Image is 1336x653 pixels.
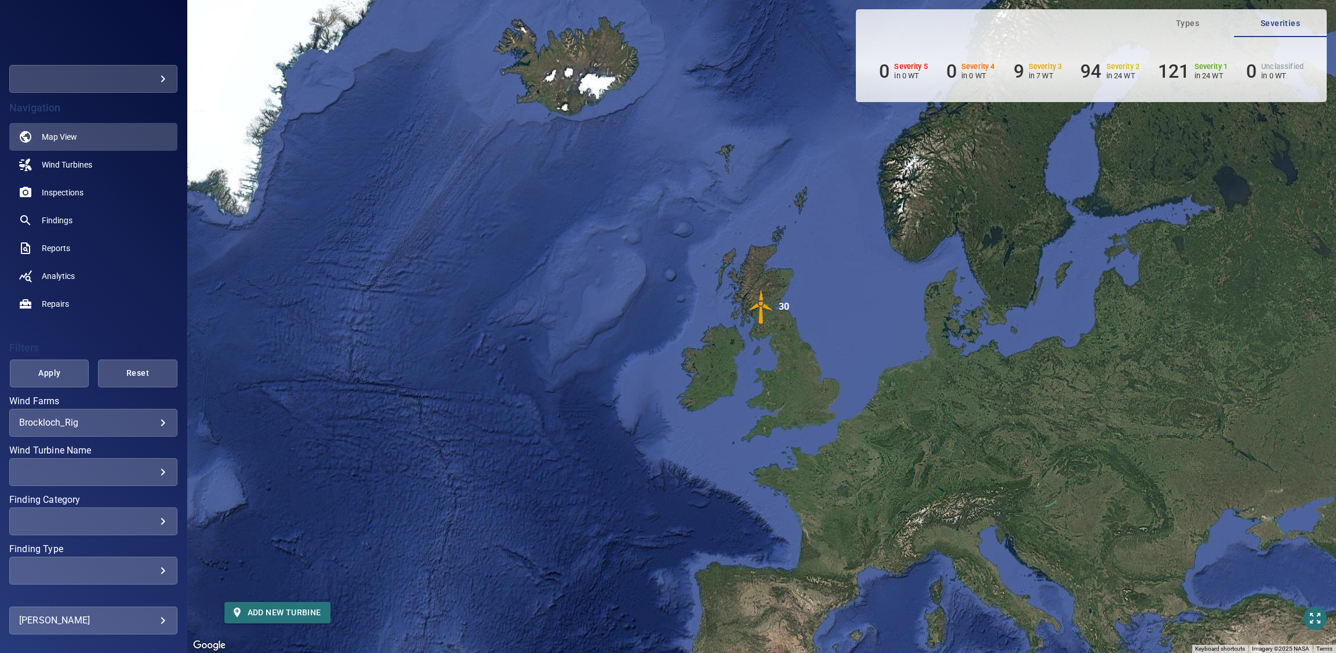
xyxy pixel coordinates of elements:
[1195,71,1228,80] p: in 24 WT
[42,270,75,282] span: Analytics
[9,102,177,114] h4: Navigation
[1080,60,1139,82] li: Severity 2
[9,409,177,437] div: Wind Farms
[42,159,92,170] span: Wind Turbines
[42,187,83,198] span: Inspections
[946,60,995,82] li: Severity 4
[879,60,928,82] li: Severity 5
[1029,63,1062,71] h6: Severity 3
[1080,60,1101,82] h6: 94
[190,638,228,653] a: Open this area in Google Maps (opens a new window)
[9,495,177,505] label: Finding Category
[744,289,779,326] gmp-advanced-marker: 30
[9,262,177,290] a: analytics noActive
[9,234,177,262] a: reports noActive
[19,417,168,428] div: Brockloch_Rig
[1261,63,1304,71] h6: Unclassified
[9,151,177,179] a: windturbines noActive
[1106,71,1140,80] p: in 24 WT
[1029,71,1062,80] p: in 7 WT
[1148,16,1227,31] span: Types
[10,360,89,387] button: Apply
[1014,60,1024,82] h6: 9
[1158,60,1189,82] h6: 121
[9,65,177,93] div: fredolsen
[9,123,177,151] a: map active
[1241,16,1320,31] span: Severities
[1261,71,1304,80] p: in 0 WT
[19,611,168,630] div: [PERSON_NAME]
[42,242,70,254] span: Reports
[9,446,177,455] label: Wind Turbine Name
[744,289,779,324] img: windFarmIconCat3.svg
[42,215,72,226] span: Findings
[879,60,890,82] h6: 0
[894,63,928,71] h6: Severity 5
[112,366,162,380] span: Reset
[9,507,177,535] div: Finding Category
[1252,645,1309,652] span: Imagery ©2025 NASA
[234,605,321,620] span: Add new turbine
[9,206,177,234] a: findings noActive
[9,179,177,206] a: inspections noActive
[98,360,177,387] button: Reset
[961,71,995,80] p: in 0 WT
[9,545,177,554] label: Finding Type
[42,298,69,310] span: Repairs
[24,366,74,380] span: Apply
[9,458,177,486] div: Wind Turbine Name
[9,397,177,406] label: Wind Farms
[1316,645,1333,652] a: Terms (opens in new tab)
[946,60,957,82] h6: 0
[9,290,177,318] a: repairs noActive
[190,638,228,653] img: Google
[1195,63,1228,71] h6: Severity 1
[894,71,928,80] p: in 0 WT
[42,131,77,143] span: Map View
[63,29,124,41] img: fredolsen-logo
[961,63,995,71] h6: Severity 4
[1014,60,1062,82] li: Severity 3
[1246,60,1304,82] li: Severity Unclassified
[1246,60,1257,82] h6: 0
[224,602,331,623] button: Add new turbine
[9,557,177,585] div: Finding Type
[1158,60,1228,82] li: Severity 1
[1195,645,1245,653] button: Keyboard shortcuts
[779,289,789,324] div: 30
[9,342,177,354] h4: Filters
[1106,63,1140,71] h6: Severity 2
